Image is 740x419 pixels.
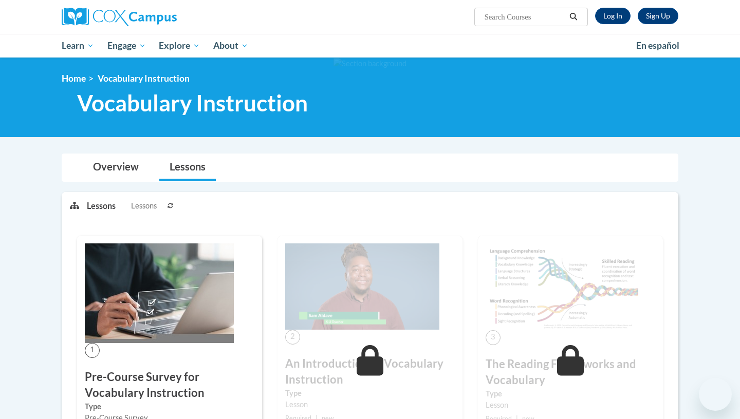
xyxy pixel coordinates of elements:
img: Section background [334,58,406,69]
span: About [213,40,248,52]
div: Lesson [486,399,655,411]
a: About [207,34,255,58]
iframe: Button to launch messaging window [699,378,732,411]
a: Learn [55,34,101,58]
span: 1 [85,343,100,358]
a: En español [630,35,686,56]
div: Lesson [285,399,455,410]
span: Lessons [131,200,157,212]
span: Explore [159,40,200,52]
h3: The Reading Frameworks and Vocabulary [486,356,655,388]
span: Engage [107,40,146,52]
img: Course Image [85,243,234,343]
a: Register [638,8,678,24]
span: Vocabulary Instruction [77,89,308,117]
a: Home [62,73,86,84]
a: Cox Campus [62,8,257,26]
span: 2 [285,330,300,345]
span: Learn [62,40,94,52]
label: Type [285,388,455,399]
a: Overview [83,154,149,181]
span: 3 [486,330,501,345]
label: Type [85,401,254,412]
a: Lessons [159,154,216,181]
h3: Pre-Course Survey for Vocabulary Instruction [85,369,254,401]
div: Main menu [46,34,694,58]
a: Explore [152,34,207,58]
label: Type [486,388,655,399]
a: Engage [101,34,153,58]
a: Log In [595,8,631,24]
p: Lessons [87,200,116,212]
img: Course Image [486,243,640,330]
img: Cox Campus [62,8,177,26]
h3: An Introduction to Vocabulary Instruction [285,356,455,388]
span: Vocabulary Instruction [98,73,190,84]
img: Course Image [285,243,439,330]
span: En español [636,40,679,51]
input: Search Courses [484,11,566,23]
button: Search [566,11,581,23]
